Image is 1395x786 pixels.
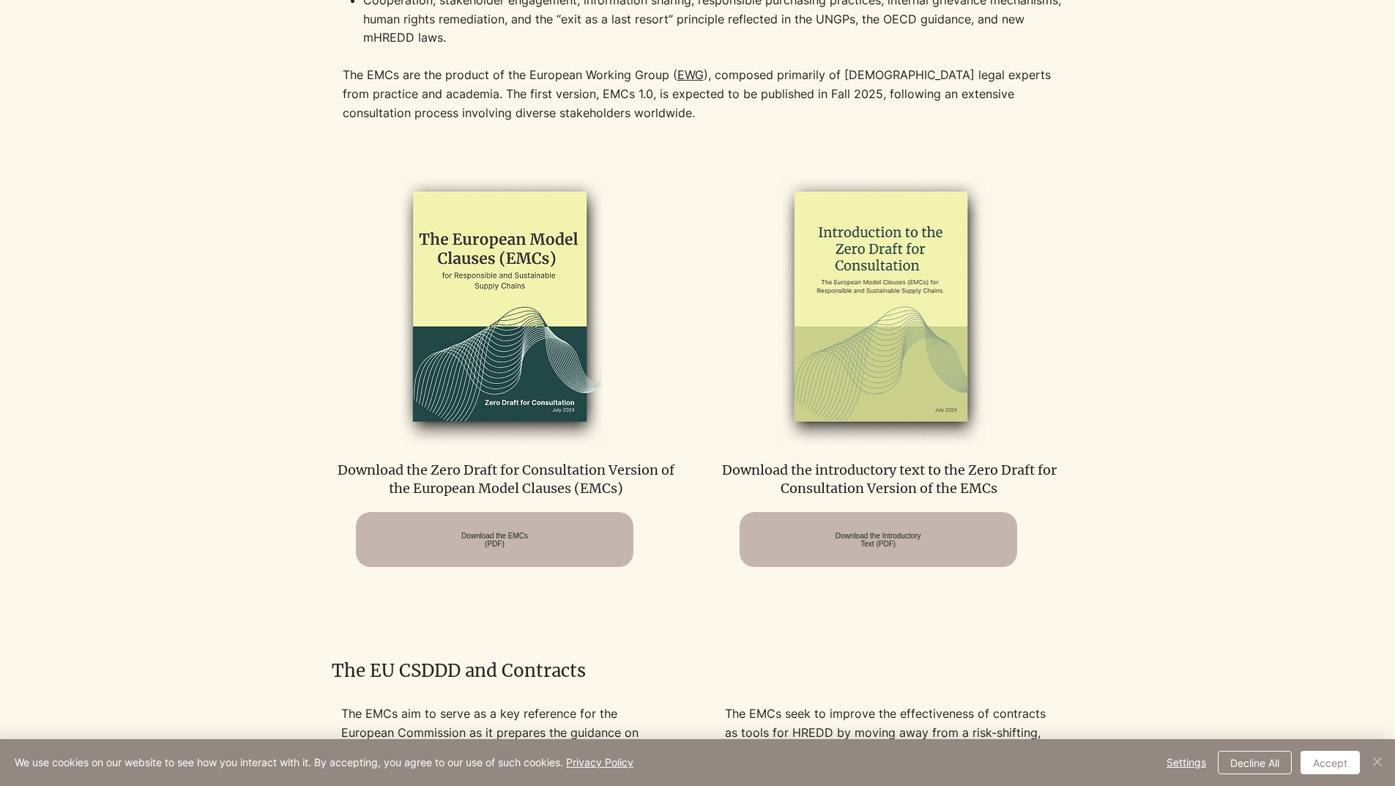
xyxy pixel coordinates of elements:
button: Accept [1301,751,1360,774]
a: Privacy Policy [566,756,633,768]
button: Decline All [1218,751,1292,774]
p: Download the Zero Draft for Consultation Version of the European Model Clauses (EMCs) [332,461,680,497]
img: EMCs-zero-draft-2024_edited.png [347,170,650,446]
button: Close [1369,751,1386,774]
span: Settings [1167,752,1206,774]
span: Download the Introductory Text (PDF) [836,532,921,548]
span: We use cookies on our website to see how you interact with it. By accepting, you agree to our use... [15,756,633,769]
img: emcs_zero_draft_intro_2024_edited.png [731,170,1033,446]
h2: The EU CSDDD and Contracts [332,659,1064,683]
img: Close [1369,753,1386,771]
a: Download the Introductory Text (PDF) [740,512,1017,567]
p: Download the introductory text to the Zero Draft for Consultation Version of the EMCs [715,461,1063,497]
a: EWG [677,67,704,82]
span: Download the EMCs (PDF) [461,532,528,548]
p: The EMCs are the product of the European Working Group ( ), composed primarily of [DEMOGRAPHIC_DA... [343,66,1075,122]
a: Download the EMCs (PDF) [356,512,633,567]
